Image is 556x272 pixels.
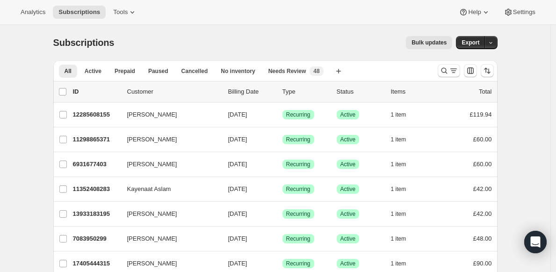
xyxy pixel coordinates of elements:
[391,161,406,168] span: 1 item
[221,67,255,75] span: No inventory
[181,67,208,75] span: Cancelled
[73,158,492,171] div: 6931677403[PERSON_NAME][DATE]SuccessRecurringSuccessActive1 item£60.00
[21,8,45,16] span: Analytics
[391,87,438,96] div: Items
[286,111,310,118] span: Recurring
[473,161,492,168] span: £60.00
[391,136,406,143] span: 1 item
[391,210,406,218] span: 1 item
[391,257,417,270] button: 1 item
[127,184,171,194] span: Kayenaat Aslam
[115,67,135,75] span: Prepaid
[127,87,221,96] p: Customer
[337,87,383,96] p: Status
[331,65,346,78] button: Create new view
[340,136,356,143] span: Active
[122,132,215,147] button: [PERSON_NAME]
[286,136,310,143] span: Recurring
[391,158,417,171] button: 1 item
[122,206,215,221] button: [PERSON_NAME]
[73,160,120,169] p: 6931677403
[340,235,356,243] span: Active
[473,210,492,217] span: £42.00
[73,133,492,146] div: 11298865371[PERSON_NAME][DATE]SuccessRecurringSuccessActive1 item£60.00
[340,111,356,118] span: Active
[481,64,494,77] button: Sort the results
[228,185,247,192] span: [DATE]
[73,135,120,144] p: 11298865371
[391,108,417,121] button: 1 item
[513,8,535,16] span: Settings
[73,108,492,121] div: 12285608155[PERSON_NAME][DATE]SuccessRecurringSuccessActive1 item£119.94
[228,210,247,217] span: [DATE]
[122,231,215,246] button: [PERSON_NAME]
[53,37,115,48] span: Subscriptions
[113,8,128,16] span: Tools
[127,234,177,243] span: [PERSON_NAME]
[148,67,168,75] span: Paused
[127,160,177,169] span: [PERSON_NAME]
[406,36,452,49] button: Bulk updates
[122,182,215,197] button: Kayenaat Aslam
[73,184,120,194] p: 11352408283
[286,161,310,168] span: Recurring
[127,110,177,119] span: [PERSON_NAME]
[73,232,492,245] div: 7083950299[PERSON_NAME][DATE]SuccessRecurringSuccessActive1 item£48.00
[391,232,417,245] button: 1 item
[340,210,356,218] span: Active
[340,185,356,193] span: Active
[122,157,215,172] button: [PERSON_NAME]
[127,209,177,219] span: [PERSON_NAME]
[73,209,120,219] p: 13933183195
[456,36,485,49] button: Export
[473,185,492,192] span: £42.00
[127,259,177,268] span: [PERSON_NAME]
[340,161,356,168] span: Active
[108,6,143,19] button: Tools
[286,210,310,218] span: Recurring
[286,185,310,193] span: Recurring
[391,185,406,193] span: 1 item
[470,111,492,118] span: £119.94
[228,235,247,242] span: [DATE]
[73,110,120,119] p: 12285608155
[313,67,319,75] span: 48
[268,67,306,75] span: Needs Review
[15,6,51,19] button: Analytics
[340,260,356,267] span: Active
[228,260,247,267] span: [DATE]
[391,260,406,267] span: 1 item
[73,257,492,270] div: 17405444315[PERSON_NAME][DATE]SuccessRecurringSuccessActive1 item£90.00
[85,67,101,75] span: Active
[65,67,72,75] span: All
[473,136,492,143] span: £60.00
[391,183,417,196] button: 1 item
[228,111,247,118] span: [DATE]
[286,260,310,267] span: Recurring
[122,256,215,271] button: [PERSON_NAME]
[73,183,492,196] div: 11352408283Kayenaat Aslam[DATE]SuccessRecurringSuccessActive1 item£42.00
[473,260,492,267] span: £90.00
[73,259,120,268] p: 17405444315
[473,235,492,242] span: £48.00
[412,39,447,46] span: Bulk updates
[468,8,481,16] span: Help
[73,234,120,243] p: 7083950299
[228,161,247,168] span: [DATE]
[479,87,491,96] p: Total
[462,39,479,46] span: Export
[391,235,406,243] span: 1 item
[122,107,215,122] button: [PERSON_NAME]
[286,235,310,243] span: Recurring
[391,111,406,118] span: 1 item
[282,87,329,96] div: Type
[127,135,177,144] span: [PERSON_NAME]
[498,6,541,19] button: Settings
[73,87,492,96] div: IDCustomerBilling DateTypeStatusItemsTotal
[73,207,492,221] div: 13933183195[PERSON_NAME][DATE]SuccessRecurringSuccessActive1 item£42.00
[464,64,477,77] button: Customize table column order and visibility
[524,231,547,253] div: Open Intercom Messenger
[391,133,417,146] button: 1 item
[453,6,496,19] button: Help
[53,6,106,19] button: Subscriptions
